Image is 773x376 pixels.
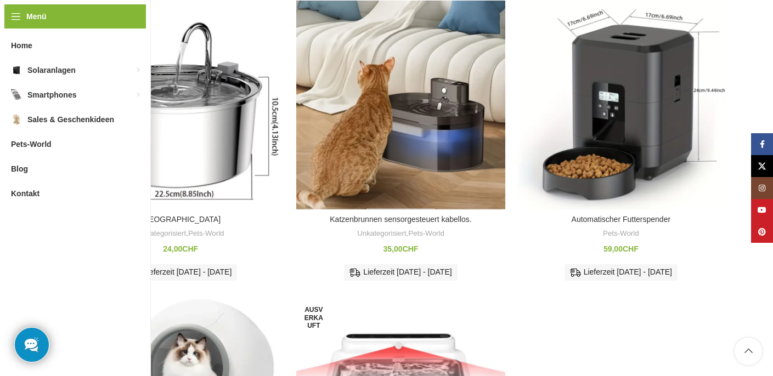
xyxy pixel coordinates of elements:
a: Katzenbrunnen sensorgesteuert kabellos. [296,1,505,209]
a: Pets-World [603,229,639,239]
img: Smartphones [11,89,22,100]
div: , [82,229,280,239]
span: CHF [403,244,419,253]
span: Menü [26,10,47,22]
a: Pinterest Social Link [751,221,773,243]
span: CHF [623,244,639,253]
a: Scroll to top button [735,338,762,365]
a: [GEOGRAPHIC_DATA] [140,215,221,224]
div: , [302,229,500,239]
span: Home [11,36,32,55]
div: Lieferzeit [DATE] - [DATE] [565,264,678,281]
bdi: 59,00 [603,244,639,253]
div: Lieferzeit [DATE] - [DATE] [344,264,457,281]
a: X Social Link [751,155,773,177]
a: Automatischer Futterspender [516,1,725,209]
a: Pets-World [408,229,444,239]
img: Solaranlagen [11,65,22,76]
span: Sales & Geschenkideen [27,110,114,129]
a: Katzenbrunnen [76,1,285,209]
a: Unkategorisiert [137,229,186,239]
span: Ausverkauft [300,303,328,332]
span: Solaranlagen [27,60,76,80]
a: Unkategorisiert [357,229,406,239]
a: YouTube Social Link [751,199,773,221]
bdi: 35,00 [383,244,419,253]
span: CHF [182,244,198,253]
div: Lieferzeit [DATE] - [DATE] [124,264,237,281]
span: Smartphones [27,85,76,105]
span: Pets-World [11,134,52,154]
span: Kontakt [11,184,40,203]
a: Katzenbrunnen sensorgesteuert kabellos. [330,215,471,224]
a: Automatischer Futterspender [572,215,671,224]
bdi: 24,00 [163,244,198,253]
span: Blog [11,159,28,179]
img: Sales & Geschenkideen [11,114,22,125]
a: Instagram Social Link [751,177,773,199]
a: Facebook Social Link [751,133,773,155]
a: Pets-World [188,229,224,239]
